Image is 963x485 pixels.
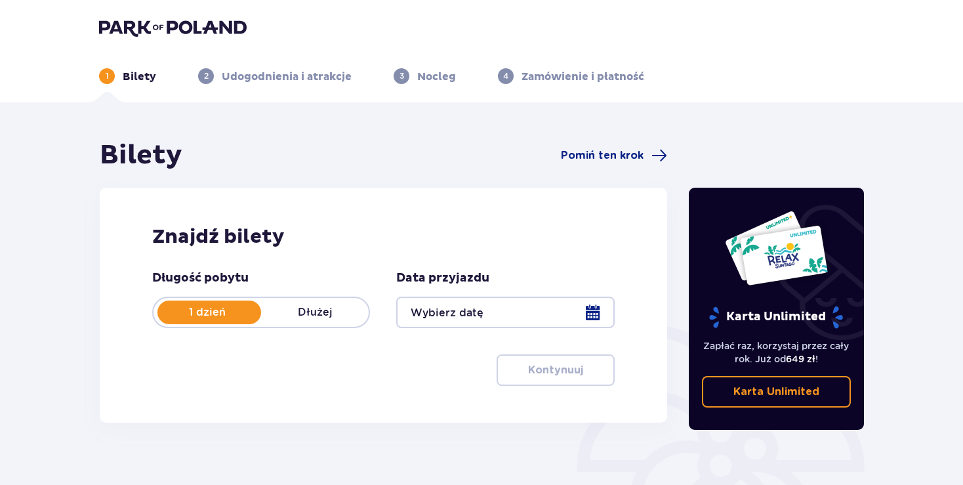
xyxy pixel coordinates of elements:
[100,139,182,172] h1: Bilety
[99,68,156,84] div: 1Bilety
[708,306,844,329] p: Karta Unlimited
[396,270,489,286] p: Data przyjazdu
[724,210,829,286] img: Dwie karty całoroczne do Suntago z napisem 'UNLIMITED RELAX', na białym tle z tropikalnymi liśćmi...
[222,70,352,84] p: Udogodnienia i atrakcje
[498,68,644,84] div: 4Zamówienie i płatność
[123,70,156,84] p: Bilety
[497,354,615,386] button: Kontynuuj
[154,305,261,320] p: 1 dzień
[702,339,851,366] p: Zapłać raz, korzystaj przez cały rok. Już od !
[99,18,247,37] img: Park of Poland logo
[400,70,404,82] p: 3
[198,68,352,84] div: 2Udogodnienia i atrakcje
[561,148,667,163] a: Pomiń ten krok
[106,70,109,82] p: 1
[528,363,583,377] p: Kontynuuj
[786,354,815,364] span: 649 zł
[261,305,369,320] p: Dłużej
[417,70,456,84] p: Nocleg
[522,70,644,84] p: Zamówienie i płatność
[204,70,209,82] p: 2
[152,224,615,249] h2: Znajdź bilety
[733,385,819,399] p: Karta Unlimited
[503,70,508,82] p: 4
[561,148,644,163] span: Pomiń ten krok
[152,270,249,286] p: Długość pobytu
[394,68,456,84] div: 3Nocleg
[702,376,851,408] a: Karta Unlimited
